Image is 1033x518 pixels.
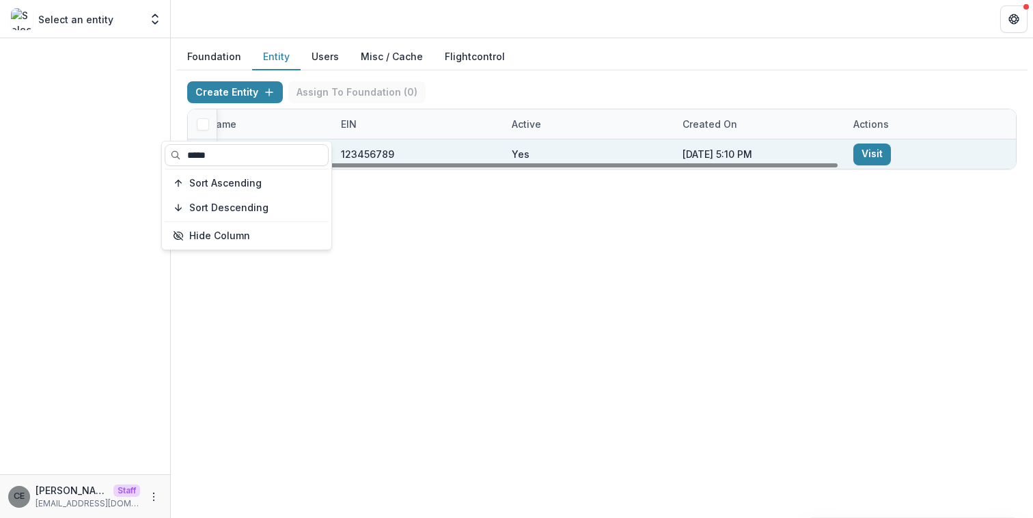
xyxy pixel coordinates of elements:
div: Actions [845,109,1016,139]
div: Display Name [162,109,333,139]
div: [DATE] 5:10 PM [674,139,845,169]
div: Active [504,109,674,139]
p: [EMAIL_ADDRESS][DOMAIN_NAME] [36,497,140,510]
p: Select an entity [38,12,113,27]
div: Chiji Eke [14,492,25,501]
span: Sort Descending [189,202,268,214]
div: Actions [845,117,897,131]
button: Assign To Foundation (0) [288,81,426,103]
button: Misc / Cache [350,44,434,70]
button: Sort Ascending [165,172,329,194]
a: Flightcontrol [445,49,505,64]
div: Created on [674,109,845,139]
button: Users [301,44,350,70]
div: EIN [333,117,365,131]
img: Select an entity [11,8,33,30]
button: Open entity switcher [146,5,165,33]
a: Visit [853,144,891,165]
div: Active [504,117,549,131]
div: EIN [333,109,504,139]
button: Hide Column [165,225,329,247]
button: Create Entity [187,81,283,103]
div: 123456789 [341,147,394,161]
div: Created on [674,117,745,131]
button: Sort Descending [165,197,329,219]
p: Staff [113,485,140,497]
button: Entity [252,44,301,70]
button: Foundation [176,44,252,70]
button: Get Help [1000,5,1028,33]
div: Yes [504,139,674,169]
button: More [146,489,162,505]
p: [PERSON_NAME] [36,483,108,497]
span: Sort Ascending [189,178,262,189]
